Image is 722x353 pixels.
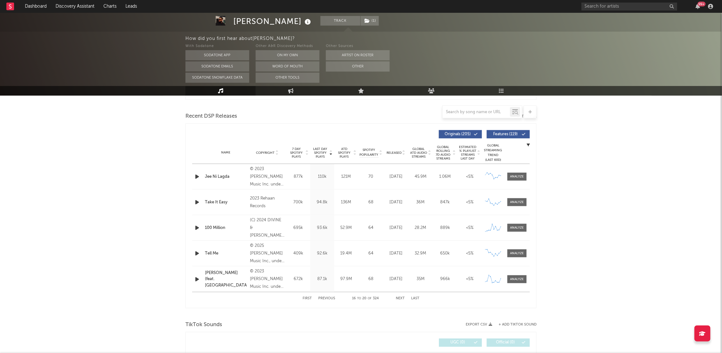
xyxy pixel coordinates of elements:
div: 19.4M [336,250,357,257]
span: Estimated % Playlist Streams Last Day [459,145,477,161]
div: 32.9M [410,250,431,257]
span: Global ATD Audio Streams [410,147,427,159]
button: Track [320,16,360,26]
button: UGC(0) [439,339,482,347]
div: How did you first hear about [PERSON_NAME] ? [185,35,722,43]
div: 68 [360,199,382,206]
div: 94.8k [312,199,333,206]
span: TikTok Sounds [185,321,222,329]
div: [PERSON_NAME] [233,16,312,27]
div: 695k [288,225,309,231]
span: to [357,297,361,300]
div: 36M [410,199,431,206]
div: <5% [459,174,480,180]
div: <5% [459,250,480,257]
span: Last Day Spotify Plays [312,147,329,159]
div: 28.2M [410,225,431,231]
a: Jee Ni Lagda [205,174,247,180]
button: 99+ [696,4,700,9]
button: On My Own [256,50,320,60]
button: Other Tools [256,73,320,83]
div: 64 [360,250,382,257]
div: 52.9M [336,225,357,231]
div: 68 [360,276,382,282]
div: © 2023 [PERSON_NAME] Music Inc. under exclusive license to Warner Music Canada Co. / Warner Music... [250,268,285,291]
div: 45.9M [410,174,431,180]
div: [DATE] [385,276,407,282]
div: 110k [312,174,333,180]
span: 7 Day Spotify Plays [288,147,305,159]
a: Take It Easy [205,199,247,206]
div: Other A&R Discovery Methods [256,43,320,50]
div: 93.6k [312,225,333,231]
div: 92.6k [312,250,333,257]
div: 121M [336,174,357,180]
a: Tell Me [205,250,247,257]
a: 100 Million [205,225,247,231]
button: Export CSV [466,323,492,326]
div: 70 [360,174,382,180]
input: Search for artists [582,3,677,11]
div: 966k [434,276,456,282]
div: 700k [288,199,309,206]
span: Copyright [256,151,275,155]
div: 889k [434,225,456,231]
button: (1) [361,16,379,26]
div: 35M [410,276,431,282]
button: + Add TikTok Sound [499,323,537,326]
div: <5% [459,225,480,231]
span: Official ( 0 ) [491,341,520,345]
span: ATD Spotify Plays [336,147,353,159]
div: [DATE] [385,174,407,180]
div: 136M [336,199,357,206]
input: Search by song name or URL [443,110,510,115]
div: 650k [434,250,456,257]
div: <5% [459,199,480,206]
button: + Add TikTok Sound [492,323,537,326]
button: Features(119) [487,130,530,138]
div: 2023 Rehaan Records [250,195,285,210]
div: 409k [288,250,309,257]
div: 847k [434,199,456,206]
span: Spotify Popularity [360,148,379,157]
div: <5% [459,276,480,282]
button: Previous [318,297,335,300]
button: Next [396,297,405,300]
button: Sodatone Emails [185,61,249,72]
button: Official(0) [487,339,530,347]
div: 672k [288,276,309,282]
div: Name [205,150,247,155]
div: © 2023 [PERSON_NAME] Music Inc. under exclusive license to Warner Music Canada Co. / Warner Music... [250,165,285,188]
span: UGC ( 0 ) [443,341,472,345]
div: 1.06M [434,174,456,180]
div: [DATE] [385,199,407,206]
div: With Sodatone [185,43,249,50]
button: Originals(205) [439,130,482,138]
span: Global Rolling 7D Audio Streams [434,145,452,161]
span: of [368,297,372,300]
div: © 2025 [PERSON_NAME] Music Inc., under exclusive license to Warner Music Canada Co. / Warner Musi... [250,242,285,265]
button: Sodatone Snowflake Data [185,73,249,83]
div: 87.1k [312,276,333,282]
span: ( 1 ) [360,16,379,26]
button: Word Of Mouth [256,61,320,72]
button: Last [411,297,419,300]
span: Features ( 119 ) [491,132,520,136]
div: 97.9M [336,276,357,282]
button: First [303,297,312,300]
div: (C) 2024 DIVINE & [PERSON_NAME] Music exclusively marketed and distributed by Mass Appeal [GEOGRA... [250,216,285,239]
a: [PERSON_NAME] (feat. [GEOGRAPHIC_DATA]) [205,270,247,289]
div: [DATE] [385,250,407,257]
div: [DATE] [385,225,407,231]
button: Sodatone App [185,50,249,60]
div: Global Streaming Trend (Last 60D) [484,143,503,162]
span: Released [387,151,402,155]
button: Artist on Roster [326,50,390,60]
div: 64 [360,225,382,231]
button: Other [326,61,390,72]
